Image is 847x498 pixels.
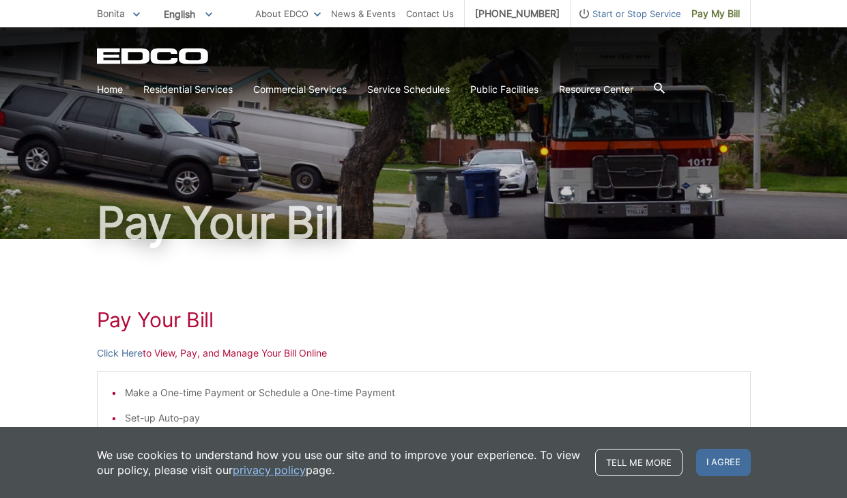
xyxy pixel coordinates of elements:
a: About EDCO [255,6,321,21]
li: Make a One-time Payment or Schedule a One-time Payment [125,385,736,400]
span: English [154,3,222,25]
span: Pay My Bill [691,6,740,21]
a: Public Facilities [470,82,539,97]
a: Click Here [97,346,143,361]
a: Home [97,82,123,97]
p: We use cookies to understand how you use our site and to improve your experience. To view our pol... [97,447,582,478]
h1: Pay Your Bill [97,201,751,245]
p: to View, Pay, and Manage Your Bill Online [97,346,751,361]
span: I agree [696,449,751,476]
a: Commercial Services [253,82,347,97]
li: Set-up Auto-pay [125,411,736,426]
a: Contact Us [406,6,454,21]
a: Resource Center [559,82,633,97]
a: EDCD logo. Return to the homepage. [97,48,210,64]
span: Bonita [97,8,125,19]
a: Residential Services [143,82,233,97]
h1: Pay Your Bill [97,307,751,332]
a: Service Schedules [367,82,450,97]
a: Tell me more [595,449,683,476]
a: privacy policy [233,462,306,478]
a: News & Events [331,6,396,21]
